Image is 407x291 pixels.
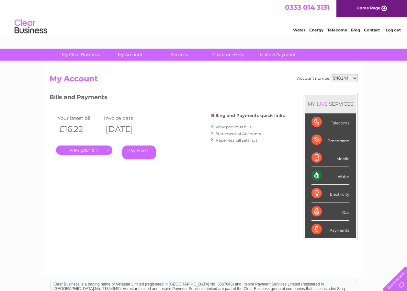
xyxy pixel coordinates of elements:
th: £16.22 [56,122,103,136]
a: Contact [364,28,380,32]
img: logo.png [14,17,47,37]
div: Account number [297,74,358,82]
div: Telecoms [311,113,349,131]
a: Make A Payment [251,49,304,61]
div: MY SERVICES [305,95,356,113]
a: Log out [386,28,401,32]
a: Statement of Accounts [216,131,261,136]
div: Mobile [311,149,349,167]
h2: My Account [50,74,358,87]
a: View previous bills [216,124,251,129]
h4: Billing and Payments quick links [211,113,285,118]
a: Water [293,28,305,32]
div: Electricity [311,185,349,203]
td: Your latest bill [56,114,103,122]
a: Energy [309,28,323,32]
a: Customer Help [202,49,255,61]
div: Broadband [311,131,349,149]
a: My Account [103,49,157,61]
div: Payments [311,221,349,238]
a: Pay Here [122,145,156,159]
div: Water [311,167,349,185]
a: Paperless bill settings [216,138,257,143]
h3: Bills and Payments [50,93,285,104]
td: Invoice date [102,114,149,122]
div: LIVE [315,101,329,107]
th: [DATE] [102,122,149,136]
a: Telecoms [327,28,347,32]
div: Clear Business is a trading name of Verastar Limited (registered in [GEOGRAPHIC_DATA] No. 3667643... [51,4,357,31]
div: Gas [311,203,349,221]
a: Services [153,49,206,61]
a: Blog [351,28,360,32]
a: . [56,145,112,155]
a: My Clear Business [54,49,107,61]
a: 0333 014 3131 [285,3,330,11]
